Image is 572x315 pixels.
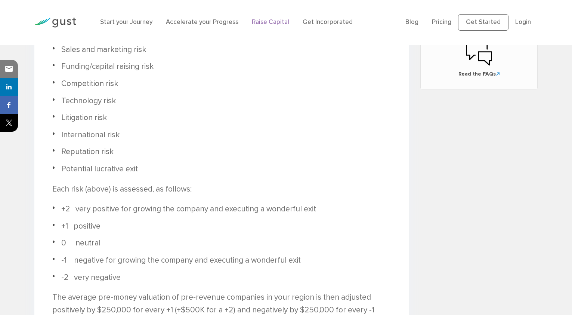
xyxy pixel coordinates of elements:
[432,18,451,26] a: Pricing
[428,70,530,78] span: Read the FAQs
[52,163,391,175] li: Potential lucrative exit
[52,271,391,284] li: -2 very negative
[515,18,531,26] a: Login
[52,220,391,233] li: +1 positive
[52,203,391,215] li: +2 very positive for growing the company and executing a wonderful exit
[52,254,391,267] li: -1 negative for growing the company and executing a wonderful exit
[458,14,508,31] a: Get Started
[52,77,391,90] li: Competition risk
[166,18,238,26] a: Accelerate your Progress
[52,146,391,158] li: Reputation risk
[100,18,152,26] a: Start your Journey
[34,18,76,28] img: Gust Logo
[52,183,391,196] p: Each risk (above) is assessed, as follows:
[52,129,391,141] li: International risk
[52,95,391,107] li: Technology risk
[52,111,391,124] li: Litigation risk
[52,60,391,73] li: Funding/capital raising risk
[252,18,289,26] a: Raise Capital
[405,18,418,26] a: Blog
[303,18,353,26] a: Get Incorporated
[428,40,530,78] a: Read the FAQs
[52,237,391,250] li: 0 neutral
[52,43,391,56] li: Sales and marketing risk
